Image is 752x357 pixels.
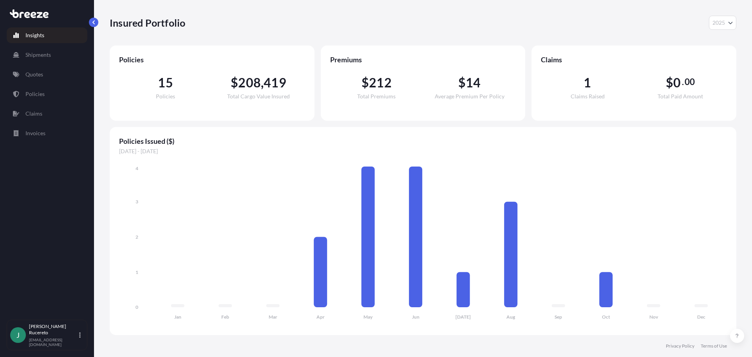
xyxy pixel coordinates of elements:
p: Insured Portfolio [110,16,185,29]
a: Invoices [7,125,87,141]
tspan: [DATE] [456,314,471,320]
tspan: 1 [136,269,138,275]
tspan: Sep [555,314,562,320]
span: 0 [673,76,681,89]
tspan: Nov [649,314,658,320]
span: J [16,331,20,339]
a: Policies [7,86,87,102]
span: Claims [541,55,727,64]
button: Year Selector [709,16,736,30]
span: 2025 [712,19,725,27]
a: Claims [7,106,87,121]
span: Policies [156,94,175,99]
span: Premiums [330,55,516,64]
tspan: 3 [136,199,138,205]
tspan: Jan [174,314,181,320]
tspan: Mar [269,314,277,320]
span: 212 [369,76,392,89]
span: [DATE] - [DATE] [119,147,727,155]
tspan: Apr [316,314,325,320]
p: Claims [25,110,42,118]
a: Privacy Policy [666,343,694,349]
a: Shipments [7,47,87,63]
tspan: 4 [136,165,138,171]
span: Claims Raised [571,94,605,99]
span: Policies [119,55,305,64]
tspan: Oct [602,314,610,320]
span: Average Premium Per Policy [435,94,504,99]
a: Terms of Use [701,343,727,349]
span: , [261,76,264,89]
span: $ [362,76,369,89]
span: . [682,79,684,85]
span: $ [666,76,673,89]
span: 208 [238,76,261,89]
p: [PERSON_NAME] Rucereto [29,323,78,336]
a: Quotes [7,67,87,82]
tspan: Jun [412,314,419,320]
span: Total Premiums [357,94,396,99]
tspan: 2 [136,234,138,240]
p: [EMAIL_ADDRESS][DOMAIN_NAME] [29,337,78,347]
span: Total Paid Amount [658,94,703,99]
span: $ [231,76,238,89]
tspan: Dec [697,314,705,320]
tspan: Feb [221,314,229,320]
span: $ [458,76,466,89]
p: Shipments [25,51,51,59]
span: 14 [466,76,481,89]
tspan: Aug [506,314,515,320]
p: Invoices [25,129,45,137]
span: 1 [584,76,591,89]
p: Quotes [25,71,43,78]
tspan: 0 [136,304,138,310]
span: 15 [158,76,173,89]
p: Policies [25,90,45,98]
p: Insights [25,31,44,39]
span: 419 [264,76,286,89]
span: Total Cargo Value Insured [227,94,290,99]
a: Insights [7,27,87,43]
tspan: May [363,314,373,320]
span: 00 [685,79,695,85]
span: Policies Issued ($) [119,136,727,146]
